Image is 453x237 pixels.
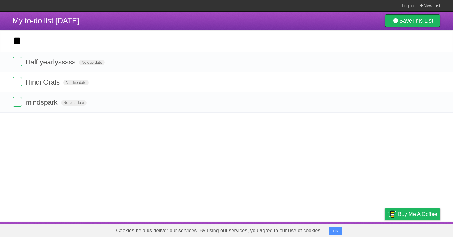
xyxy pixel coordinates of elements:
span: Buy me a coffee [398,209,437,220]
span: No due date [79,60,104,65]
span: Cookies help us deliver our services. By using our services, you agree to our use of cookies. [110,224,328,237]
label: Done [13,57,22,66]
span: No due date [61,100,87,106]
span: No due date [63,80,89,85]
b: This List [412,18,433,24]
span: My to-do list [DATE] [13,16,79,25]
label: Done [13,97,22,107]
a: Buy me a coffee [385,208,440,220]
a: Terms [355,223,369,235]
label: Done [13,77,22,86]
a: Privacy [377,223,393,235]
a: SaveThis List [385,14,440,27]
button: OK [329,227,342,235]
span: mindspark [25,98,59,106]
a: Suggest a feature [401,223,440,235]
span: Hindi Orals [25,78,61,86]
img: Buy me a coffee [388,209,396,219]
span: Half yearlysssss [25,58,77,66]
a: About [301,223,314,235]
a: Developers [322,223,347,235]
